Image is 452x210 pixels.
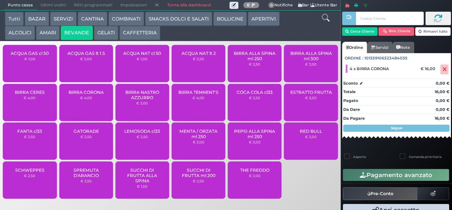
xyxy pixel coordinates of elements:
strong: Da Dare [343,107,360,112]
small: € 1,00 [137,57,148,61]
span: Ritiri programmati [70,0,116,10]
small: € 1,00 [24,57,35,61]
button: CANTINA [78,12,107,26]
button: BEVANDE [61,26,93,40]
strong: 0,00 € [436,107,450,112]
strong: 0,00 € [436,81,450,86]
span: ACQUA GAS cl 50 [11,51,49,56]
small: € 3,50 [81,179,92,183]
span: FANTA cl33 [17,129,42,134]
span: GATORADE [73,129,99,134]
a: Servizi [367,42,392,53]
span: COCA COLA cl33 [237,90,273,95]
small: € 3,00 [136,101,148,105]
span: LEMOSODA cl33 [124,129,160,134]
strong: Pagato [343,98,358,103]
small: € 2,00 [249,174,261,178]
small: € 2,50 [24,174,35,178]
span: BIRRA CERES [15,90,45,95]
button: APERITIVI [248,12,279,26]
button: Rimuovi tutto [415,27,451,36]
strong: Segue [391,126,402,130]
strong: Sconto [343,80,358,86]
small: € 2,00 [193,140,204,144]
span: BIRRA ALLA SPINA ml 300 [290,51,332,61]
strong: Da Pagare [343,116,365,121]
strong: Totale [343,89,356,94]
small: € 4,00 [80,96,92,100]
strong: 16,00 € [435,89,450,94]
span: SPREMUTA D'ARANCIO [65,168,107,178]
span: Punto cassa [4,0,37,10]
strong: 16,00 € [435,116,450,121]
span: RED BULL [300,129,322,134]
button: SERVIZI [50,12,76,26]
span: ACQUA NAT lt 2 [182,51,216,56]
button: SNACKS DOLCI E SALATI [145,12,212,26]
span: ESTRATTO FRUTTA [290,90,332,95]
strong: 0,00 € [436,98,450,103]
small: € 1,50 [137,184,148,188]
span: Ultimi ordini [37,0,70,10]
label: Comanda prioritaria [409,154,441,159]
span: 101359106323484035 [364,55,408,61]
b: 0 [247,2,250,7]
span: 0 [268,2,275,8]
small: € 2,50 [137,135,148,139]
button: Pre-Conto [343,187,418,200]
button: BOLLICINE [213,12,247,26]
span: Impostazioni [117,0,151,10]
small: € 3,00 [305,96,317,100]
small: € 2,50 [81,135,92,139]
span: ACQUA GAS lt 1.5 [67,51,105,56]
span: 4 x BIRRA CORONA [350,66,389,71]
span: PEPSI ALLA SPINA ml 250 [234,129,276,139]
span: BIRRA ALLA SPINA ml 250 [234,51,276,61]
a: Note [392,42,414,53]
a: Ordine [342,42,367,53]
span: SUCCHI DI FRUTTA ml 200 [178,168,220,178]
small: € 2,50 [24,135,35,139]
button: CAFFETTERIA [119,26,160,40]
span: Ordine : [345,55,363,61]
button: Rim. Cliente [379,27,414,36]
label: Asporto [353,154,366,159]
small: € 4,00 [24,96,36,100]
button: Pagamento avanzato [343,169,449,181]
button: COMBINATI [108,12,144,26]
button: Tutti [5,12,24,26]
small: € 2,00 [80,57,92,61]
small: € 3,00 [305,135,317,139]
span: THE FREDDO [240,168,269,173]
a: Torna alla dashboard [163,0,214,10]
small: € 2,50 [193,57,204,61]
small: € 2,50 [249,96,260,100]
input: Codice Cliente [356,12,423,25]
span: SCHWEPPES [15,168,44,173]
button: BAZAR [25,12,49,26]
small: € 4,00 [192,96,204,100]
button: GELATI [94,26,118,40]
span: BIRRA CORONA [69,90,104,95]
span: MENTA / ORZATA ml 250 [178,129,220,139]
small: € 2,50 [193,179,204,183]
button: Cerca Cliente [342,27,378,36]
button: ALCOLICI [5,26,35,40]
span: BIRRA TENNENT'S [178,90,219,95]
span: BIRRA NASTRO AZZURRO [121,90,163,100]
small: € 2,50 [249,62,260,66]
span: ACQUA NAT cl 50 [123,51,161,56]
button: AMARI [36,26,60,40]
span: SUCCHI DI FRUTTA ALLA SPINA [121,168,163,183]
small: € 3,00 [305,62,317,66]
small: € 2,00 [249,140,261,144]
div: € 16,00 [420,66,439,71]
